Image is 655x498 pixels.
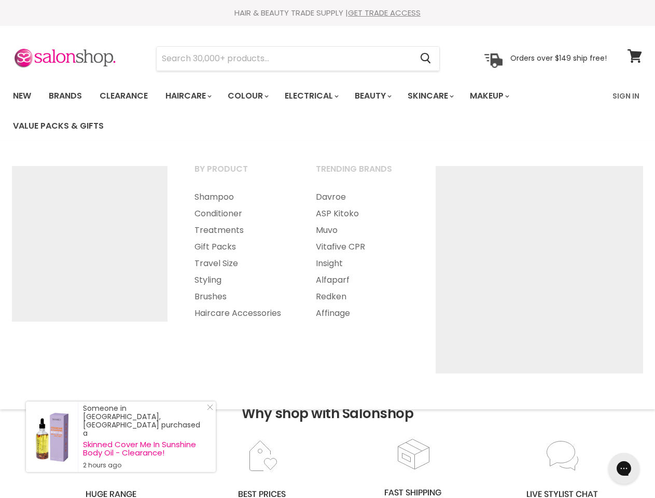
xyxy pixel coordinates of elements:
a: By Product [182,161,301,187]
a: Makeup [462,85,515,107]
a: Davroe [303,189,422,205]
small: 2 hours ago [83,461,205,469]
a: Travel Size [182,255,301,272]
a: Clearance [92,85,156,107]
a: Brands [41,85,90,107]
a: Beauty [347,85,398,107]
a: Sign In [606,85,646,107]
a: GET TRADE ACCESS [348,7,421,18]
p: Orders over $149 ship free! [510,53,607,63]
a: Skinned Cover Me In Sunshine Body Oil - Clearance! [83,440,205,457]
a: New [5,85,39,107]
a: Gift Packs [182,239,301,255]
ul: Main menu [303,189,422,322]
ul: Main menu [182,189,301,322]
a: Skincare [400,85,460,107]
form: Product [156,46,440,71]
a: Styling [182,272,301,288]
a: Close Notification [203,404,213,414]
input: Search [157,47,412,71]
a: Redken [303,288,422,305]
a: Electrical [277,85,345,107]
div: Someone in [GEOGRAPHIC_DATA], [GEOGRAPHIC_DATA] purchased a [83,404,205,469]
a: Trending Brands [303,161,422,187]
a: Affinage [303,305,422,322]
a: Colour [220,85,275,107]
a: Shampoo [182,189,301,205]
a: Conditioner [182,205,301,222]
a: Haircare Accessories [182,305,301,322]
a: ASP Kitoko [303,205,422,222]
svg: Close Icon [207,404,213,410]
a: Brushes [182,288,301,305]
a: Value Packs & Gifts [5,115,112,137]
iframe: Gorgias live chat messenger [603,449,645,488]
a: Alfaparf [303,272,422,288]
a: Treatments [182,222,301,239]
a: Vitafive CPR [303,239,422,255]
button: Search [412,47,439,71]
a: Visit product page [26,402,78,472]
a: Muvo [303,222,422,239]
a: Insight [303,255,422,272]
a: Haircare [158,85,218,107]
ul: Main menu [5,81,606,141]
